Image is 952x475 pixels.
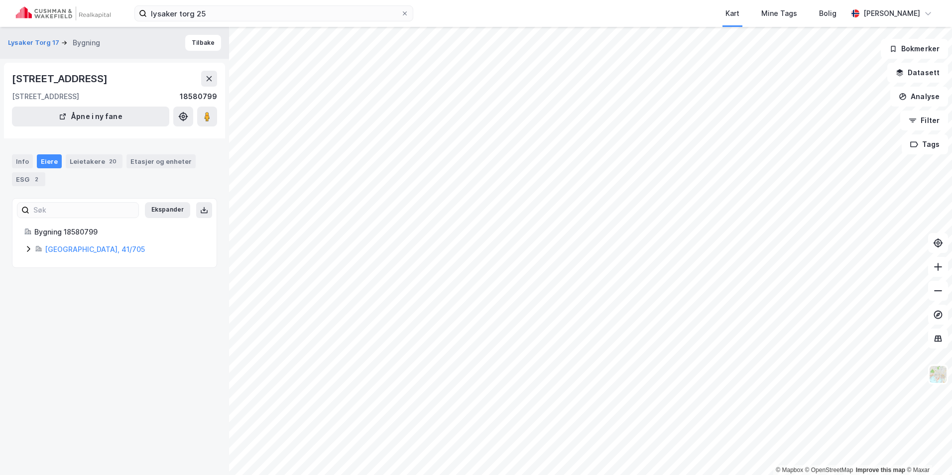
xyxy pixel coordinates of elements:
div: Bygning [73,37,100,49]
div: ESG [12,172,45,186]
div: Mine Tags [761,7,797,19]
button: Tilbake [185,35,221,51]
button: Datasett [887,63,948,83]
div: Leietakere [66,154,122,168]
div: Eiere [37,154,62,168]
button: Tags [902,134,948,154]
div: [STREET_ADDRESS] [12,71,110,87]
img: Z [929,365,948,384]
div: Bolig [819,7,836,19]
a: Improve this map [856,467,905,474]
div: 20 [107,156,119,166]
a: Mapbox [776,467,803,474]
div: [STREET_ADDRESS] [12,91,79,103]
div: Bygning 18580799 [34,226,205,238]
input: Søk [29,203,138,218]
input: Søk på adresse, matrikkel, gårdeiere, leietakere eller personer [147,6,401,21]
button: Åpne i ny fane [12,107,169,126]
div: Kart [725,7,739,19]
div: Etasjer og enheter [130,157,192,166]
a: [GEOGRAPHIC_DATA], 41/705 [45,245,145,253]
div: Info [12,154,33,168]
button: Lysaker Torg 17 [8,38,61,48]
button: Ekspander [145,202,190,218]
div: 18580799 [180,91,217,103]
a: OpenStreetMap [805,467,853,474]
div: Kontrollprogram for chat [902,427,952,475]
button: Filter [900,111,948,130]
div: [PERSON_NAME] [863,7,920,19]
img: cushman-wakefield-realkapital-logo.202ea83816669bd177139c58696a8fa1.svg [16,6,111,20]
iframe: Chat Widget [902,427,952,475]
button: Bokmerker [881,39,948,59]
div: 2 [31,174,41,184]
button: Analyse [890,87,948,107]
